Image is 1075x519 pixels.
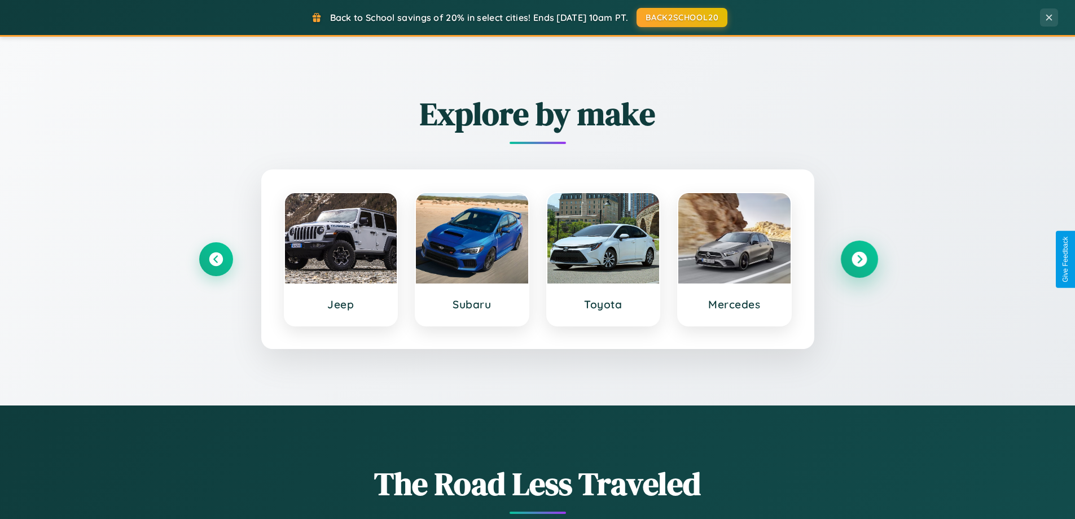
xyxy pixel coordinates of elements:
[427,298,517,311] h3: Subaru
[330,12,628,23] span: Back to School savings of 20% in select cities! Ends [DATE] 10am PT.
[199,462,876,505] h1: The Road Less Traveled
[1061,237,1069,282] div: Give Feedback
[199,92,876,136] h2: Explore by make
[690,298,779,311] h3: Mercedes
[559,298,648,311] h3: Toyota
[296,298,386,311] h3: Jeep
[637,8,727,27] button: BACK2SCHOOL20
